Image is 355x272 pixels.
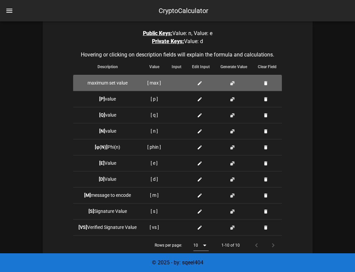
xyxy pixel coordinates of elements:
[142,171,166,187] td: [ d ]
[152,259,203,266] span: © 2025 - by: sqeel404
[142,139,166,155] td: [ phin ]
[215,59,252,75] th: Generate Value
[166,59,187,75] th: Input
[1,3,17,19] button: nav-menu-toggle
[99,128,105,134] b: [N]
[142,123,166,139] td: [ n ]
[73,29,282,45] p: Value: n, Value: e Value: d
[99,176,105,182] b: [D]
[142,219,166,235] td: [ vs ]
[98,64,118,69] span: Description
[192,64,210,69] span: Edit Input
[99,112,105,118] b: [Q]
[99,176,116,182] span: Value
[142,203,166,219] td: [ s ]
[142,107,166,123] td: [ q ]
[149,64,159,69] span: Value
[88,209,127,214] span: Signature Value
[172,64,181,69] span: Input
[142,91,166,107] td: [ p ]
[252,59,282,75] th: Clear Field
[152,38,184,44] span: Private Keys:
[73,59,142,75] th: Description
[99,96,116,102] span: value
[73,51,282,59] caption: Hovering or clicking on description fields will explain the formula and calculations.
[220,64,247,69] span: Generate Value
[99,160,105,166] b: [E]
[193,240,209,251] div: 10Rows per page:
[84,192,91,198] b: [M]
[142,187,166,203] td: [ m ]
[143,30,172,36] span: Public Keys:
[221,242,240,248] div: 1-10 of 10
[142,155,166,171] td: [ e ]
[84,192,131,198] span: message to encode
[95,144,120,150] span: Phi(n)
[193,242,198,248] div: 10
[187,59,215,75] th: Edit Input
[99,112,116,118] span: value
[78,225,87,230] b: [VS]
[78,225,137,230] span: Verified Signature Value
[99,128,116,134] span: value
[95,144,108,150] b: [φ(N)]
[99,96,105,102] b: [P]
[159,6,208,16] div: CryptoCalculator
[142,75,166,91] td: [ max ]
[155,236,209,255] div: Rows per page:
[87,80,128,86] span: maximum set value
[142,59,166,75] th: Value
[88,209,94,214] b: [S]
[99,160,116,166] span: Value
[258,64,277,69] span: Clear Field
